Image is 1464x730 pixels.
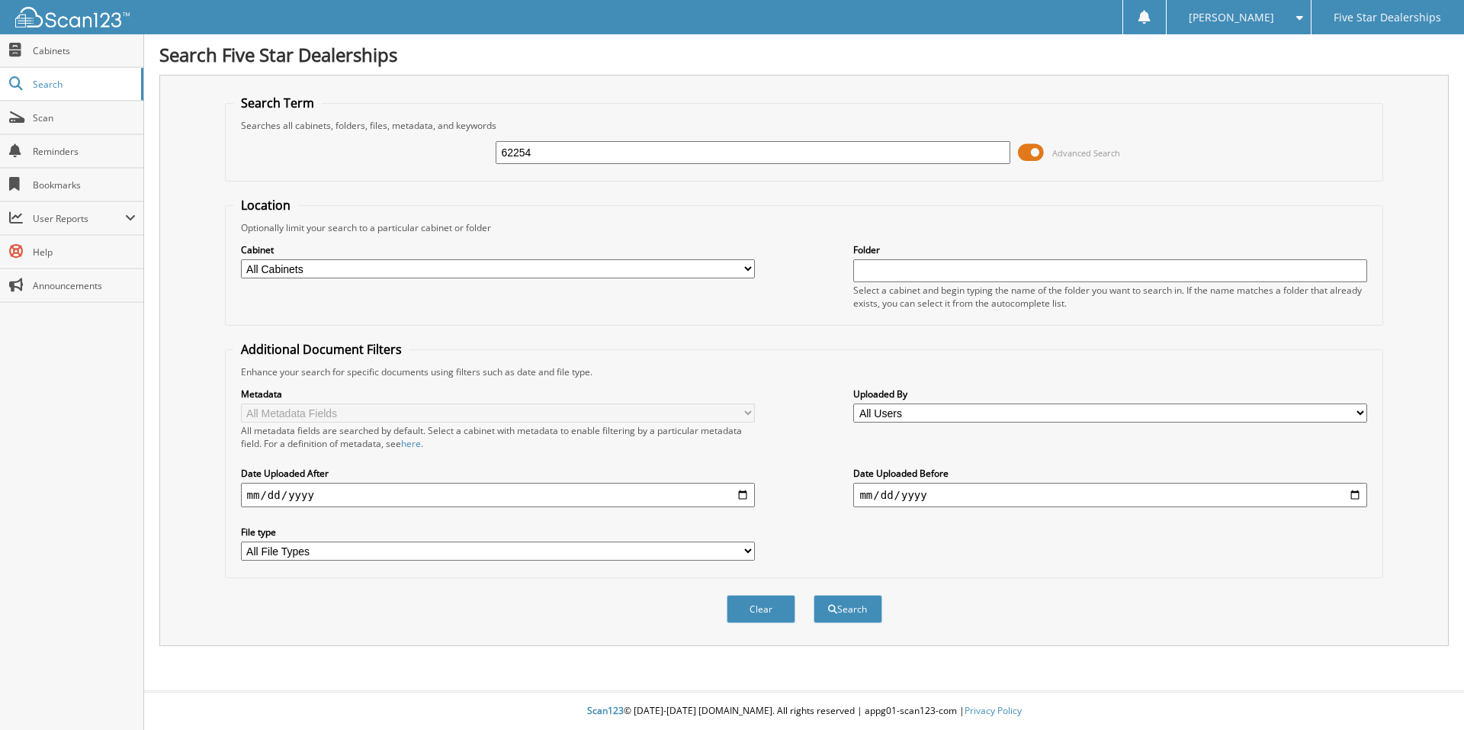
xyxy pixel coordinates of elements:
[33,279,136,292] span: Announcements
[241,526,755,539] label: File type
[233,95,322,111] legend: Search Term
[853,388,1367,400] label: Uploaded By
[241,483,755,507] input: start
[33,78,133,91] span: Search
[241,243,755,256] label: Cabinet
[1052,147,1120,159] span: Advanced Search
[853,467,1367,480] label: Date Uploaded Before
[965,704,1022,717] a: Privacy Policy
[33,212,125,225] span: User Reports
[853,284,1367,310] div: Select a cabinet and begin typing the name of the folder you want to search in. If the name match...
[1334,13,1441,22] span: Five Star Dealerships
[727,595,795,623] button: Clear
[33,44,136,57] span: Cabinets
[233,119,1376,132] div: Searches all cabinets, folders, files, metadata, and keywords
[241,388,755,400] label: Metadata
[159,42,1449,67] h1: Search Five Star Dealerships
[33,111,136,124] span: Scan
[1189,13,1274,22] span: [PERSON_NAME]
[853,483,1367,507] input: end
[401,437,421,450] a: here
[144,693,1464,730] div: © [DATE]-[DATE] [DOMAIN_NAME]. All rights reserved | appg01-scan123-com |
[233,221,1376,234] div: Optionally limit your search to a particular cabinet or folder
[15,7,130,27] img: scan123-logo-white.svg
[853,243,1367,256] label: Folder
[33,178,136,191] span: Bookmarks
[814,595,882,623] button: Search
[233,341,409,358] legend: Additional Document Filters
[33,246,136,259] span: Help
[33,145,136,158] span: Reminders
[233,197,298,214] legend: Location
[241,467,755,480] label: Date Uploaded After
[587,704,624,717] span: Scan123
[233,365,1376,378] div: Enhance your search for specific documents using filters such as date and file type.
[241,424,755,450] div: All metadata fields are searched by default. Select a cabinet with metadata to enable filtering b...
[1388,657,1464,730] iframe: Chat Widget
